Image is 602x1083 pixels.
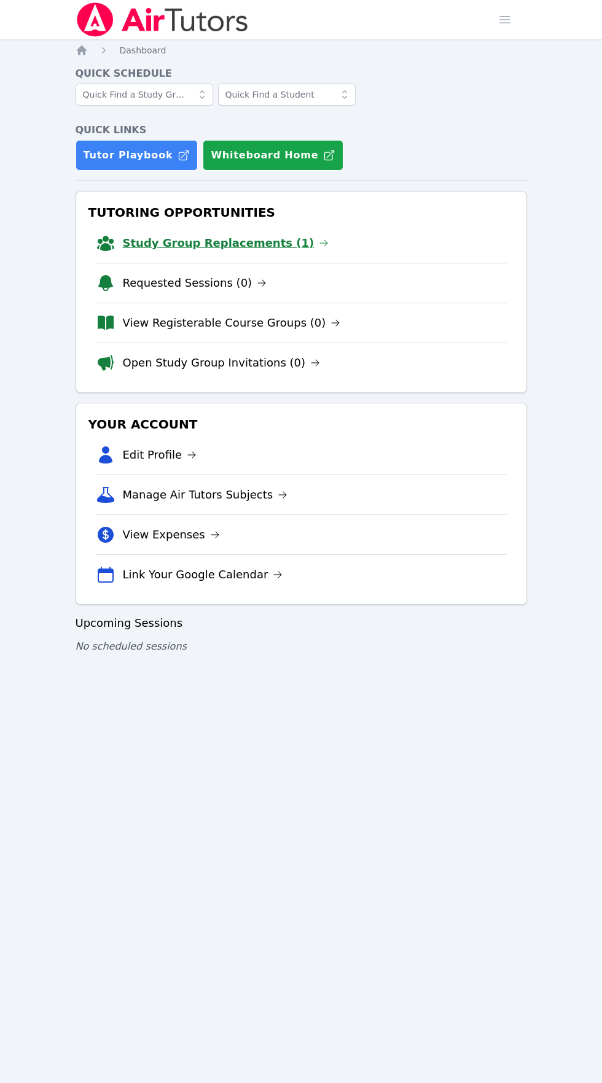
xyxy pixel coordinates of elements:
a: View Expenses [123,526,220,543]
span: No scheduled sessions [76,640,187,652]
input: Quick Find a Study Group [76,83,213,106]
a: Edit Profile [123,446,197,464]
img: Air Tutors [76,2,249,37]
a: View Registerable Course Groups (0) [123,314,341,332]
a: Tutor Playbook [76,140,198,171]
button: Whiteboard Home [203,140,343,171]
h4: Quick Links [76,123,527,138]
a: Study Group Replacements (1) [123,235,329,252]
h4: Quick Schedule [76,66,527,81]
a: Open Study Group Invitations (0) [123,354,321,371]
h3: Upcoming Sessions [76,615,527,632]
nav: Breadcrumb [76,44,527,56]
a: Dashboard [120,44,166,56]
a: Manage Air Tutors Subjects [123,486,288,503]
input: Quick Find a Student [218,83,356,106]
h3: Tutoring Opportunities [86,201,517,223]
span: Dashboard [120,45,166,55]
h3: Your Account [86,413,517,435]
a: Link Your Google Calendar [123,566,283,583]
a: Requested Sessions (0) [123,274,267,292]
